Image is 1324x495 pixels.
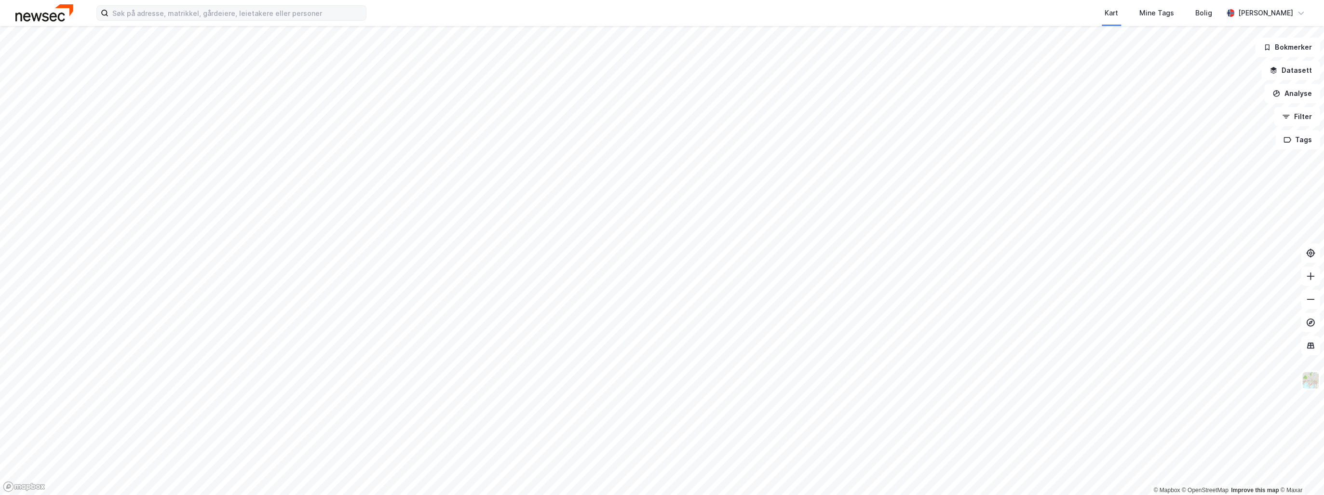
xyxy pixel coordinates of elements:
[3,481,45,492] a: Mapbox homepage
[1105,7,1118,19] div: Kart
[1276,449,1324,495] div: Kontrollprogram for chat
[15,4,73,21] img: newsec-logo.f6e21ccffca1b3a03d2d.png
[1238,7,1293,19] div: [PERSON_NAME]
[1264,84,1320,103] button: Analyse
[1255,38,1320,57] button: Bokmerker
[1182,487,1229,494] a: OpenStreetMap
[1274,107,1320,126] button: Filter
[108,6,366,20] input: Søk på adresse, matrikkel, gårdeiere, leietakere eller personer
[1275,130,1320,149] button: Tags
[1261,61,1320,80] button: Datasett
[1301,371,1320,389] img: Z
[1153,487,1180,494] a: Mapbox
[1195,7,1212,19] div: Bolig
[1276,449,1324,495] iframe: Chat Widget
[1139,7,1174,19] div: Mine Tags
[1231,487,1279,494] a: Improve this map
